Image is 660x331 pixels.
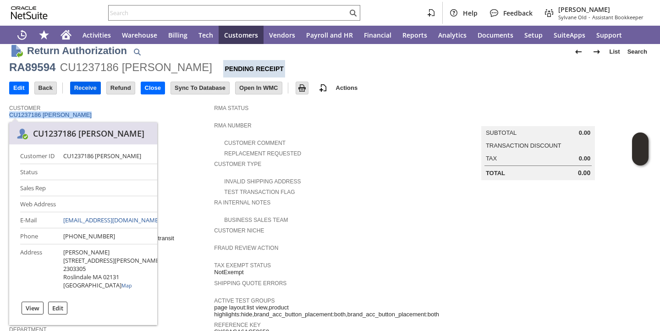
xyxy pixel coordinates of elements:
[224,217,288,223] a: Business Sales Team
[301,26,358,44] a: Payroll and HR
[236,82,282,94] input: Open In WMC
[121,282,132,289] a: Map
[214,161,261,167] a: Customer Type
[11,26,33,44] a: Recent Records
[77,26,116,44] a: Activities
[171,82,229,94] input: Sync To Database
[35,82,56,94] input: Back
[214,245,278,251] a: Fraud Review Action
[20,200,56,208] div: Web Address
[478,31,513,39] span: Documents
[296,82,308,94] input: Print
[364,31,391,39] span: Financial
[214,105,248,111] a: RMA Status
[63,232,115,240] div: [PHONE_NUMBER]
[596,31,622,39] span: Support
[472,26,519,44] a: Documents
[332,84,362,91] a: Actions
[48,302,67,314] div: Edit
[10,82,28,94] input: Edit
[214,304,439,318] span: page layout:list view,product highlights:hide,brand_acc_button_placement:both,brand_acc_button_pl...
[9,60,55,75] div: RA89594
[141,82,165,94] input: Close
[109,7,347,18] input: Search
[20,168,56,176] div: Status
[214,322,260,328] a: Reference Key
[579,155,590,162] span: 0.00
[193,26,219,44] a: Tech
[592,14,643,21] span: Assistant Bookkeeper
[26,304,39,312] label: View
[214,269,243,276] span: NotExempt
[223,60,285,77] div: Pending Receipt
[214,122,251,129] a: RMA Number
[264,26,301,44] a: Vendors
[486,142,561,149] a: Transaction Discount
[579,129,590,137] span: 0.00
[122,31,157,39] span: Warehouse
[52,304,63,312] label: Edit
[606,44,624,59] a: List
[486,155,497,162] a: Tax
[397,26,433,44] a: Reports
[224,189,295,195] a: Test Transaction Flag
[297,83,308,94] img: Print
[22,302,44,314] div: View
[63,248,161,289] div: [PERSON_NAME] [STREET_ADDRESS][PERSON_NAME] 2303305 Roslindale MA 02131 [GEOGRAPHIC_DATA]
[9,111,94,118] a: CU1237186 [PERSON_NAME]
[558,14,587,21] span: Sylvane Old
[624,44,651,59] a: Search
[438,31,467,39] span: Analytics
[632,132,649,165] iframe: Click here to launch Oracle Guided Learning Help Panel
[168,31,187,39] span: Billing
[503,9,533,17] span: Feedback
[591,26,627,44] a: Support
[519,26,548,44] a: Setup
[20,152,56,160] div: Customer ID
[60,60,212,75] div: CU1237186 [PERSON_NAME]
[214,227,264,234] a: Customer Niche
[20,216,56,224] div: E-Mail
[524,31,543,39] span: Setup
[214,280,286,287] a: Shipping Quote Errors
[224,150,301,157] a: Replacement Requested
[60,29,71,40] svg: Home
[107,82,135,94] input: Refund
[306,31,353,39] span: Payroll and HR
[558,5,643,14] span: [PERSON_NAME]
[9,235,174,242] span: damaged claim filed / processing a replacement once in transit
[20,248,56,256] div: Address
[269,31,295,39] span: Vendors
[548,26,591,44] a: SuiteApps
[27,43,127,58] h1: Return Authorization
[71,82,100,94] input: Receive
[486,129,517,136] a: Subtotal
[588,14,590,21] span: -
[16,29,27,40] svg: Recent Records
[318,83,329,94] img: add-record.svg
[591,46,602,57] img: Next
[55,26,77,44] a: Home
[20,184,56,192] div: Sales Rep
[11,6,48,19] svg: logo
[214,298,275,304] a: Active Test Groups
[224,140,286,146] a: Customer Comment
[63,216,160,224] a: [EMAIL_ADDRESS][DOMAIN_NAME]
[20,232,56,240] div: Phone
[224,178,301,185] a: Invalid Shipping Address
[9,105,40,111] a: Customer
[463,9,478,17] span: Help
[82,31,111,39] span: Activities
[116,26,163,44] a: Warehouse
[347,7,358,18] svg: Search
[63,152,141,160] div: CU1237186 [PERSON_NAME]
[402,31,427,39] span: Reports
[163,26,193,44] a: Billing
[132,46,143,57] img: Quick Find
[554,31,585,39] span: SuiteApps
[198,31,213,39] span: Tech
[214,199,270,206] a: RA Internal Notes
[219,26,264,44] a: Customers
[578,169,590,177] span: 0.00
[224,31,258,39] span: Customers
